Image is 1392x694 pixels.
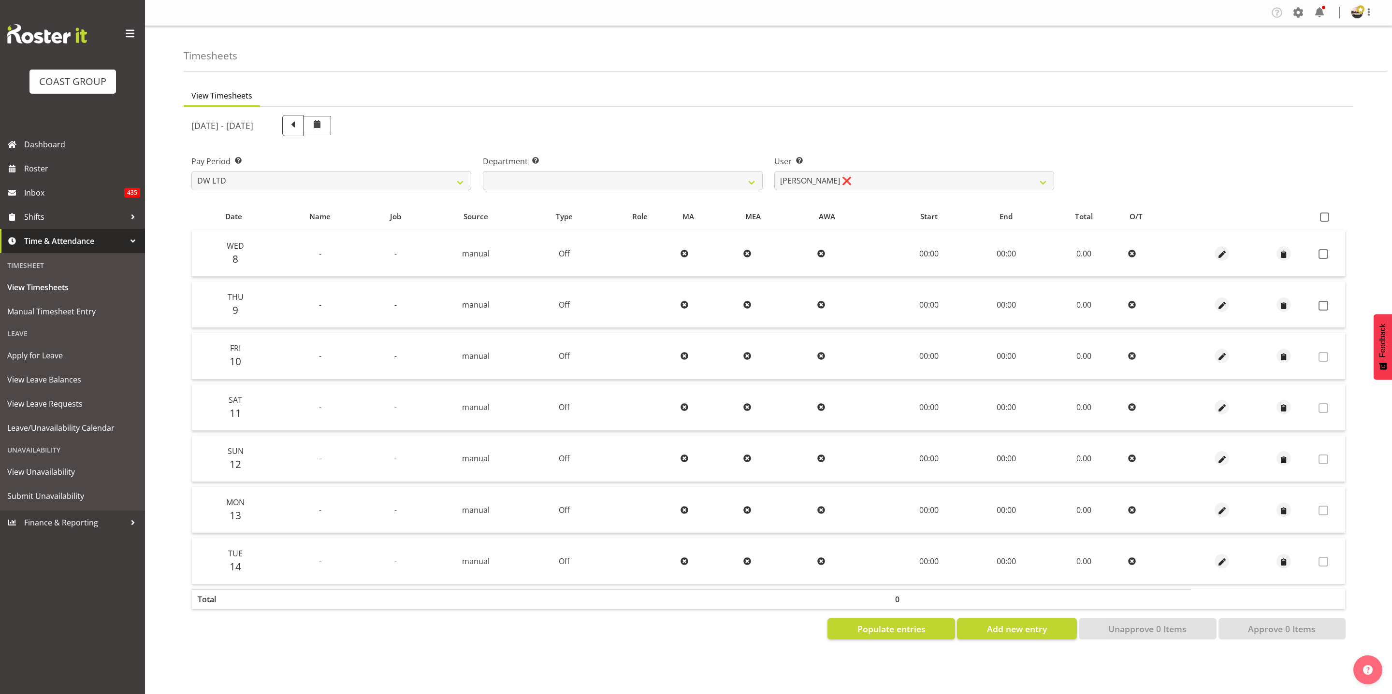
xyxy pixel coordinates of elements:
[228,548,243,559] span: Tue
[525,384,603,431] td: Off
[24,185,124,200] span: Inbox
[7,489,138,503] span: Submit Unavailability
[394,505,397,515] span: -
[462,299,490,310] span: manual
[24,234,126,248] span: Time & Attendance
[889,282,968,328] td: 00:00
[230,354,241,368] span: 10
[1000,211,1013,222] span: End
[525,436,603,482] td: Off
[1218,618,1346,639] button: Approve 0 Items
[319,556,321,567] span: -
[191,120,253,131] h5: [DATE] - [DATE]
[525,282,603,328] td: Off
[462,505,490,515] span: manual
[2,440,143,460] div: Unavailability
[889,487,968,533] td: 00:00
[230,457,241,471] span: 12
[2,343,143,368] a: Apply for Leave
[525,333,603,379] td: Off
[225,211,242,222] span: Date
[969,333,1044,379] td: 00:00
[7,280,138,295] span: View Timesheets
[24,161,140,176] span: Roster
[7,397,138,411] span: View Leave Requests
[227,241,244,251] span: Wed
[230,343,241,354] span: Fri
[319,402,321,412] span: -
[957,618,1076,639] button: Add new entry
[7,372,138,387] span: View Leave Balances
[969,487,1044,533] td: 00:00
[2,299,143,324] a: Manual Timesheet Entry
[2,275,143,299] a: View Timesheets
[889,538,968,584] td: 00:00
[184,50,237,61] h4: Timesheets
[1044,384,1124,431] td: 0.00
[229,395,242,405] span: Sat
[7,24,87,43] img: Rosterit website logo
[230,509,241,522] span: 13
[319,299,321,310] span: -
[394,299,397,310] span: -
[969,230,1044,277] td: 00:00
[7,465,138,479] span: View Unavailability
[969,384,1044,431] td: 00:00
[1248,623,1316,635] span: Approve 0 Items
[1044,282,1124,328] td: 0.00
[191,156,471,167] label: Pay Period
[1044,230,1124,277] td: 0.00
[24,515,126,530] span: Finance & Reporting
[920,211,938,222] span: Start
[394,402,397,412] span: -
[1378,324,1387,357] span: Feedback
[319,248,321,259] span: -
[1044,487,1124,533] td: 0.00
[462,248,490,259] span: manual
[230,406,241,420] span: 11
[192,589,275,609] th: Total
[2,416,143,440] a: Leave/Unavailability Calendar
[394,556,397,567] span: -
[462,351,490,361] span: manual
[889,230,968,277] td: 00:00
[1374,314,1392,380] button: Feedback - Show survey
[2,392,143,416] a: View Leave Requests
[191,90,252,101] span: View Timesheets
[632,211,648,222] span: Role
[462,453,490,464] span: manual
[2,484,143,508] a: Submit Unavailability
[682,211,694,222] span: MA
[525,487,603,533] td: Off
[232,303,238,317] span: 9
[7,304,138,319] span: Manual Timesheet Entry
[228,292,244,302] span: Thu
[889,589,968,609] th: 0
[462,556,490,567] span: manual
[226,497,245,508] span: Mon
[969,282,1044,328] td: 00:00
[390,211,401,222] span: Job
[525,538,603,584] td: Off
[464,211,488,222] span: Source
[1044,333,1124,379] td: 0.00
[987,623,1047,635] span: Add new entry
[889,384,968,431] td: 00:00
[1130,211,1143,222] span: O/T
[394,453,397,464] span: -
[1351,7,1363,18] img: oliver-denforddc9b330c7edf492af7a6959a6be0e48b.png
[124,188,140,198] span: 435
[319,351,321,361] span: -
[556,211,573,222] span: Type
[1044,436,1124,482] td: 0.00
[230,560,241,573] span: 14
[2,460,143,484] a: View Unavailability
[309,211,331,222] span: Name
[819,211,835,222] span: AWA
[319,453,321,464] span: -
[1108,623,1187,635] span: Unapprove 0 Items
[969,538,1044,584] td: 00:00
[24,210,126,224] span: Shifts
[7,348,138,363] span: Apply for Leave
[39,74,106,89] div: COAST GROUP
